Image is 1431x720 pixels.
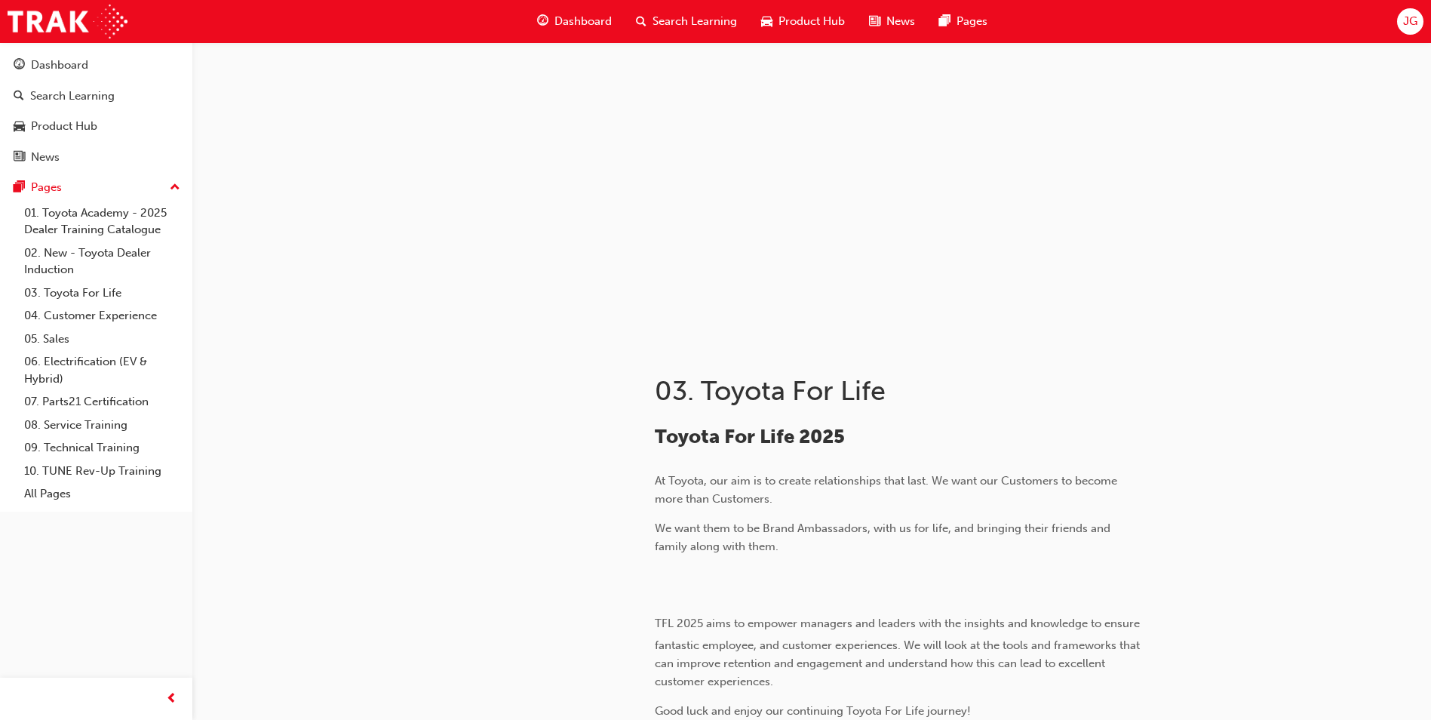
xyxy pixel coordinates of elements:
[18,436,186,460] a: 09. Technical Training
[939,12,950,31] span: pages-icon
[857,6,927,37] a: news-iconNews
[14,181,25,195] span: pages-icon
[957,13,987,30] span: Pages
[6,48,186,174] button: DashboardSearch LearningProduct HubNews
[655,374,1150,408] h1: 03. Toyota For Life
[624,6,749,37] a: search-iconSearch Learning
[655,522,1113,553] span: We want them to be Brand Ambassadors, with us for life, and bringing their friends and family alo...
[18,414,186,437] a: 08. Service Training
[18,242,186,282] a: 02. New - Toyota Dealer Induction
[749,6,857,37] a: car-iconProduct Hub
[927,6,1000,37] a: pages-iconPages
[537,12,548,31] span: guage-icon
[6,143,186,171] a: News
[655,704,971,718] span: Good luck and enjoy our continuing Toyota For Life journey!
[6,112,186,140] a: Product Hub
[653,13,737,30] span: Search Learning
[6,174,186,202] button: Pages
[31,118,97,135] div: Product Hub
[18,482,186,506] a: All Pages
[14,90,24,103] span: search-icon
[655,474,1120,506] span: At Toyota, our aim is to create relationships that last. We want our Customers to become more tha...
[14,59,25,72] span: guage-icon
[554,13,612,30] span: Dashboard
[14,151,25,165] span: news-icon
[1403,13,1417,30] span: JG
[166,690,177,709] span: prev-icon
[655,617,1143,688] span: TFL 2025 aims to empower managers and leaders with the insights and knowledge to ensure fantastic...
[30,88,115,105] div: Search Learning
[886,13,915,30] span: News
[1397,8,1423,35] button: JG
[6,82,186,110] a: Search Learning
[1380,669,1416,705] iframe: Intercom live chat
[525,6,624,37] a: guage-iconDashboard
[170,178,180,198] span: up-icon
[6,51,186,79] a: Dashboard
[31,57,88,74] div: Dashboard
[869,12,880,31] span: news-icon
[18,460,186,483] a: 10. TUNE Rev-Up Training
[18,350,186,390] a: 06. Electrification (EV & Hybrid)
[18,390,186,414] a: 07. Parts21 Certification
[761,12,772,31] span: car-icon
[18,304,186,328] a: 04. Customer Experience
[18,282,186,305] a: 03. Toyota For Life
[14,120,25,134] span: car-icon
[31,149,60,166] div: News
[655,425,845,448] span: Toyota For Life 2025
[778,13,845,30] span: Product Hub
[8,5,127,38] img: Trak
[31,179,62,196] div: Pages
[18,328,186,351] a: 05. Sales
[18,202,186,242] a: 01. Toyota Academy - 2025 Dealer Training Catalogue
[636,12,646,31] span: search-icon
